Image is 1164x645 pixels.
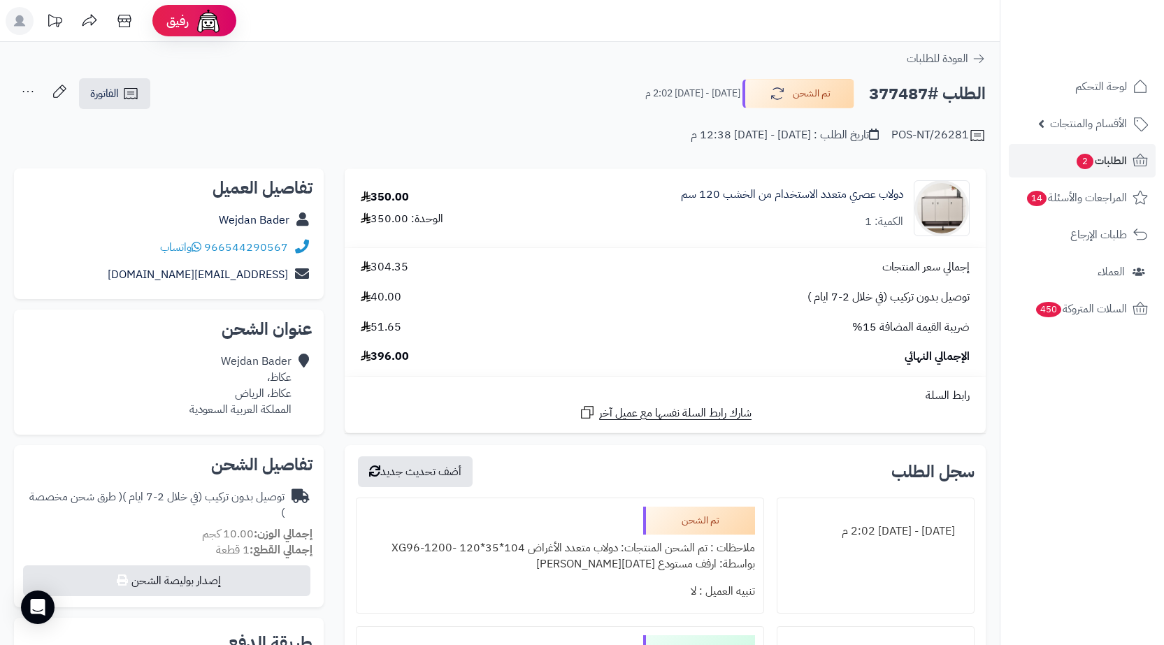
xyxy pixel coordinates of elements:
span: طلبات الإرجاع [1070,225,1127,245]
h2: تفاصيل الشحن [25,456,312,473]
div: Open Intercom Messenger [21,590,55,624]
h2: تفاصيل العميل [25,180,312,196]
span: رفيق [166,13,189,29]
div: POS-NT/26281 [891,127,986,144]
div: 350.00 [361,189,409,205]
a: 966544290567 [204,239,288,256]
small: [DATE] - [DATE] 2:02 م [645,87,740,101]
span: إجمالي سعر المنتجات [882,259,970,275]
div: رابط السلة [350,388,980,404]
h3: سجل الطلب [891,463,975,480]
span: الفاتورة [90,85,119,102]
a: السلات المتروكة450 [1009,292,1156,326]
small: 1 قطعة [216,542,312,558]
div: الكمية: 1 [865,214,903,230]
span: السلات المتروكة [1035,299,1127,319]
a: دولاب عصري متعدد الاستخدام من الخشب 120 سم [681,187,903,203]
h2: الطلب #377487 [869,80,986,108]
span: الأقسام والمنتجات [1050,114,1127,133]
strong: إجمالي الوزن: [254,526,312,542]
span: لوحة التحكم [1075,77,1127,96]
span: ضريبة القيمة المضافة 15% [852,319,970,335]
button: إصدار بوليصة الشحن [23,565,310,596]
span: 304.35 [361,259,408,275]
a: تحديثات المنصة [37,7,72,38]
a: لوحة التحكم [1009,70,1156,103]
small: 10.00 كجم [202,526,312,542]
span: 2 [1077,154,1093,169]
img: logo-2.png [1069,39,1151,68]
div: Wejdan Bader عكاظ، عكاظ، الرياض المملكة العربية السعودية [189,354,292,417]
a: طلبات الإرجاع [1009,218,1156,252]
a: شارك رابط السلة نفسها مع عميل آخر [579,404,752,421]
a: [EMAIL_ADDRESS][DOMAIN_NAME] [108,266,288,283]
span: شارك رابط السلة نفسها مع عميل آخر [599,405,752,421]
span: 450 [1036,302,1061,317]
span: العملاء [1098,262,1125,282]
button: أضف تحديث جديد [358,456,473,487]
a: المراجعات والأسئلة14 [1009,181,1156,215]
div: ملاحظات : تم الشحن المنتجات: دولاب متعدد الأغراض 104*35*120 -XG96-1200 بواسطة: ارفف مستودع [DATE]... [365,535,755,578]
span: الإجمالي النهائي [905,349,970,365]
a: العودة للطلبات [907,50,986,67]
a: Wejdan Bader [219,212,289,229]
span: المراجعات والأسئلة [1026,188,1127,208]
h2: عنوان الشحن [25,321,312,338]
span: ( طرق شحن مخصصة ) [29,488,285,521]
span: الطلبات [1075,151,1127,171]
span: 40.00 [361,289,401,305]
a: الطلبات2 [1009,144,1156,177]
button: تم الشحن [742,79,854,108]
a: العملاء [1009,255,1156,289]
img: ai-face.png [194,7,222,35]
span: 14 [1027,191,1047,206]
div: تاريخ الطلب : [DATE] - [DATE] 12:38 م [691,127,879,143]
img: 1752737949-1-90x90.jpg [914,180,969,236]
span: 51.65 [361,319,401,335]
a: واتساب [160,239,201,256]
a: الفاتورة [79,78,150,109]
span: 396.00 [361,349,409,365]
strong: إجمالي القطع: [250,542,312,558]
div: توصيل بدون تركيب (في خلال 2-7 ايام ) [25,489,285,521]
div: [DATE] - [DATE] 2:02 م [786,518,965,545]
div: تم الشحن [643,507,755,535]
div: الوحدة: 350.00 [361,211,443,227]
span: العودة للطلبات [907,50,968,67]
div: تنبيه العميل : لا [365,578,755,605]
span: توصيل بدون تركيب (في خلال 2-7 ايام ) [807,289,970,305]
